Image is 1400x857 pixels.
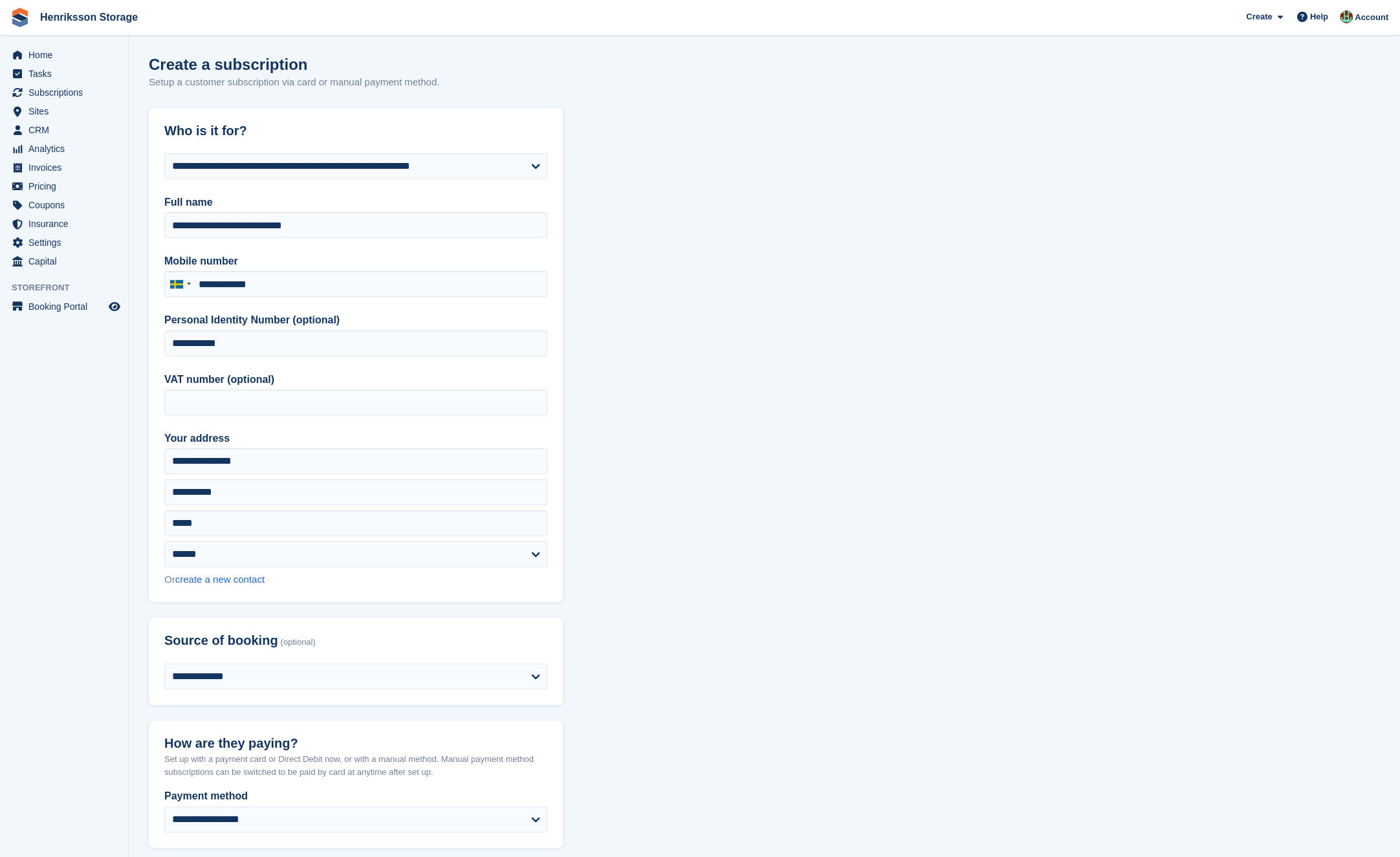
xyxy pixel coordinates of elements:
[6,196,122,214] a: menu
[6,102,122,120] a: menu
[28,140,106,158] span: Analytics
[28,196,106,214] span: Coupons
[281,638,316,647] span: (optional)
[1246,10,1272,23] span: Create
[165,272,195,296] div: Sweden (Sverige): +46
[1355,11,1388,24] span: Account
[28,65,106,83] span: Tasks
[6,46,122,64] a: menu
[6,252,122,270] a: menu
[164,736,547,751] h2: How are they paying?
[1340,10,1353,23] img: Isak Martinelle
[12,281,129,294] span: Storefront
[28,102,106,120] span: Sites
[164,124,547,138] h2: Who is it for?
[164,572,547,587] div: Or
[164,753,547,778] p: Set up with a payment card or Direct Debit now, or with a manual method. Manual payment method su...
[28,215,106,233] span: Insurance
[107,299,122,314] a: Preview store
[175,574,265,585] a: create a new contact
[28,177,106,195] span: Pricing
[164,372,547,387] label: VAT number (optional)
[6,158,122,177] a: menu
[6,121,122,139] a: menu
[6,83,122,102] a: menu
[28,298,106,316] span: Booking Portal
[6,298,122,316] a: menu
[28,158,106,177] span: Invoices
[6,140,122,158] a: menu
[1310,10,1328,23] span: Help
[149,56,307,73] h1: Create a subscription
[10,8,30,27] img: stora-icon-8386f47178a22dfd0bd8f6a31ec36ba5ce8667c1dd55bd0f319d3a0aa187defe.svg
[28,83,106,102] span: Subscriptions
[28,252,106,270] span: Capital
[164,195,547,210] label: Full name
[149,75,439,90] p: Setup a customer subscription via card or manual payment method.
[28,233,106,252] span: Settings
[28,121,106,139] span: CRM
[6,215,122,233] a: menu
[164,254,547,269] label: Mobile number
[164,431,547,446] label: Your address
[164,788,547,804] label: Payment method
[164,312,547,328] label: Personal Identity Number (optional)
[28,46,106,64] span: Home
[6,65,122,83] a: menu
[6,177,122,195] a: menu
[164,633,278,648] span: Source of booking
[6,233,122,252] a: menu
[35,6,143,28] a: Henriksson Storage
